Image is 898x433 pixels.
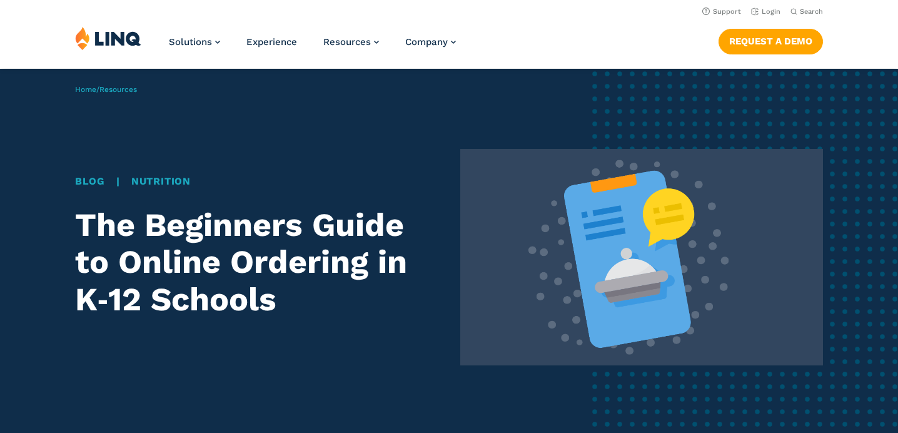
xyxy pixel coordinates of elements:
[75,175,105,187] a: Blog
[323,36,371,48] span: Resources
[75,174,438,189] div: |
[169,36,220,48] a: Solutions
[405,36,456,48] a: Company
[323,36,379,48] a: Resources
[75,206,438,318] h1: The Beginners Guide to Online Ordering in K‑12 Schools
[751,8,780,16] a: Login
[460,149,823,365] img: mobile device with serving platter and text messages on the device screen and dark blue backgroun...
[800,8,823,16] span: Search
[719,26,823,54] nav: Button Navigation
[99,85,137,94] a: Resources
[246,36,297,48] a: Experience
[75,26,141,50] img: LINQ | K‑12 Software
[169,26,456,68] nav: Primary Navigation
[702,8,741,16] a: Support
[131,175,191,187] a: Nutrition
[405,36,448,48] span: Company
[719,29,823,54] a: Request a Demo
[790,7,823,16] button: Open Search Bar
[75,85,96,94] a: Home
[169,36,212,48] span: Solutions
[75,85,137,94] span: /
